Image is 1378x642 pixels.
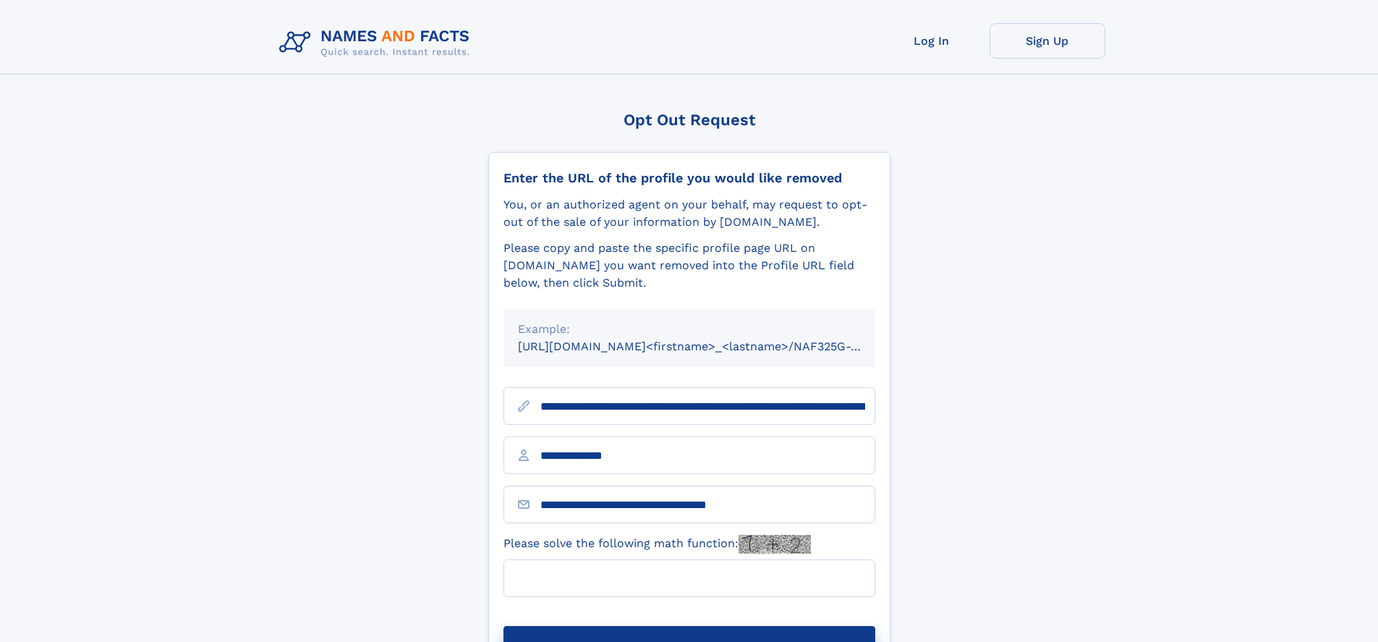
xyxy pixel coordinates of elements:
[503,170,875,186] div: Enter the URL of the profile you would like removed
[488,111,890,129] div: Opt Out Request
[874,23,990,59] a: Log In
[503,240,875,292] div: Please copy and paste the specific profile page URL on [DOMAIN_NAME] you want removed into the Pr...
[518,321,861,338] div: Example:
[503,196,875,231] div: You, or an authorized agent on your behalf, may request to opt-out of the sale of your informatio...
[518,339,903,353] small: [URL][DOMAIN_NAME]<firstname>_<lastname>/NAF325G-xxxxxxxx
[503,535,811,554] label: Please solve the following math function:
[273,23,482,62] img: Logo Names and Facts
[990,23,1105,59] a: Sign Up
